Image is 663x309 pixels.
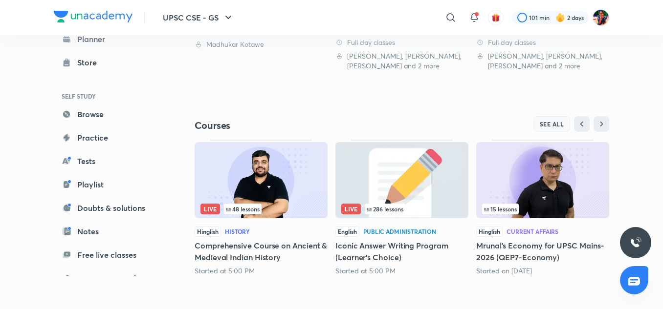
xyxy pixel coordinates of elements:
[54,29,167,49] a: Planner
[367,206,403,212] span: 286 lessons
[54,104,167,124] a: Browse
[476,51,609,71] div: Sudarshan Gurjar, Saurabh Pandey, Arti Chhawari and 2 more
[341,204,463,214] div: infocontainer
[555,13,565,22] img: streak
[341,204,361,214] span: Live
[335,140,468,275] div: Iconic Answer Writing Program (Learner's Choice)
[195,226,221,237] span: Hinglish
[195,119,402,132] h4: Courses
[476,142,609,218] img: Thumbnail
[54,245,167,265] a: Free live classes
[335,38,468,47] div: Full day classes
[54,198,167,218] a: Doubts & solutions
[195,142,328,218] img: Thumbnail
[54,88,167,104] h6: SELF STUDY
[335,226,359,237] span: English
[200,204,322,214] div: infosection
[225,228,250,234] div: History
[200,204,220,214] span: Live
[484,206,517,212] span: 15 lessons
[157,8,240,27] button: UPSC CSE - GS
[533,116,571,132] button: SEE ALL
[482,204,603,214] div: infocontainer
[363,228,436,234] div: Public Administration
[77,57,103,68] div: Store
[488,10,504,25] button: avatar
[54,151,167,171] a: Tests
[593,9,609,26] img: Solanki Ghorai
[335,51,468,71] div: Sudarshan Gurjar, Saurabh Pandey, Arti Chhawari and 2 more
[476,140,609,275] div: Mrunal’s Economy for UPSC Mains-2026 (QEP7-Economy)
[476,240,609,263] h5: Mrunal’s Economy for UPSC Mains-2026 (QEP7-Economy)
[54,11,133,22] img: Company Logo
[540,121,564,127] span: SEE ALL
[54,128,167,147] a: Practice
[491,13,500,22] img: avatar
[335,240,468,263] h5: Iconic Answer Writing Program (Learner's Choice)
[476,226,503,237] span: Hinglish
[476,266,609,276] div: Started on Aug 28
[630,237,641,248] img: ttu
[476,38,609,47] div: Full day classes
[335,266,468,276] div: Started at 5:00 PM
[54,222,167,241] a: Notes
[482,204,603,214] div: infosection
[482,204,603,214] div: left
[200,204,322,214] div: infocontainer
[335,142,468,218] img: Thumbnail
[507,228,558,234] div: Current Affairs
[195,240,328,263] h5: Comprehensive Course on Ancient & Medieval Indian History
[226,206,260,212] span: 48 lessons
[54,175,167,194] a: Playlist
[341,204,463,214] div: infosection
[341,204,463,214] div: left
[195,40,328,49] div: Madhukar Kotawe
[195,140,328,275] div: Comprehensive Course on Ancient & Medieval Indian History
[54,53,167,72] a: Store
[195,266,328,276] div: Started at 5:00 PM
[200,204,322,214] div: left
[54,268,167,288] a: 1:1 Live mentorship
[54,11,133,25] a: Company Logo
